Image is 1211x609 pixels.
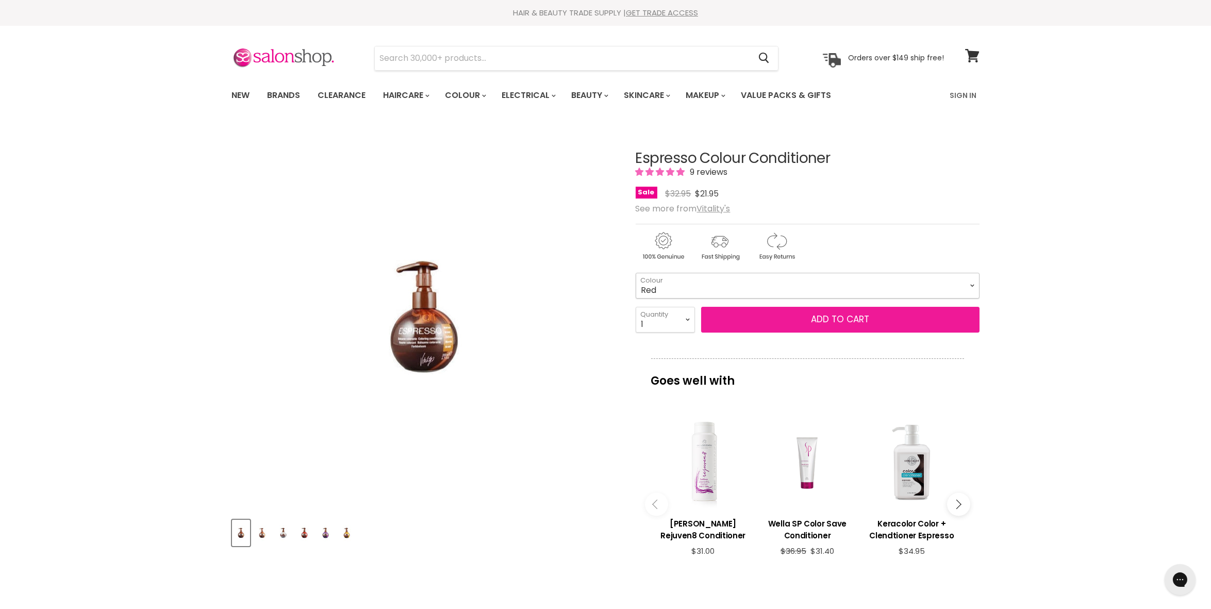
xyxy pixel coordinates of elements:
[760,510,854,547] a: View product:Wella SP Color Save Conditioner
[636,203,731,215] span: See more from
[687,166,728,178] span: 9 reviews
[636,166,687,178] span: 5.00 stars
[232,520,250,546] button: Espresso Colour Conditioner
[656,518,750,541] h3: [PERSON_NAME] Rejuven8 Conditioner
[810,546,834,556] span: $31.40
[232,125,617,510] div: Espresso Colour Conditioner image. Click or Scroll to Zoom.
[636,307,695,333] select: Quantity
[438,85,492,106] a: Colour
[233,521,249,545] img: Espresso Colour Conditioner
[317,520,335,546] button: Espresso Colour Conditioner
[899,546,925,556] span: $34.95
[749,231,804,262] img: returns.gif
[318,521,334,545] img: Espresso Colour Conditioner
[865,510,958,547] a: View product:Keracolor Color + Clendtioner Espresso
[310,85,374,106] a: Clearance
[376,85,436,106] a: Haircare
[636,231,690,262] img: genuine.gif
[636,151,980,167] h1: Espresso Colour Conditioner
[253,520,271,546] button: Espresso Colour Conditioner
[849,53,944,62] p: Orders over $149 ship free!
[691,546,715,556] span: $31.00
[564,85,615,106] a: Beauty
[274,520,292,546] button: Espresso Colour Conditioner
[626,7,698,18] a: GET TRADE ACCESS
[224,85,258,106] a: New
[275,521,291,545] img: Espresso Colour Conditioner
[636,187,657,199] span: Sale
[944,85,983,106] a: Sign In
[678,85,732,106] a: Makeup
[697,203,731,215] a: Vitality's
[254,521,270,545] img: Espresso Colour Conditioner
[375,46,751,70] input: Search
[219,8,992,18] div: HAIR & BEAUTY TRADE SUPPLY |
[695,188,719,200] span: $21.95
[617,85,676,106] a: Skincare
[692,231,747,262] img: shipping.gif
[1159,561,1201,599] iframe: Gorgias live chat messenger
[734,85,839,106] a: Value Packs & Gifts
[656,510,750,547] a: View product:De Lorenzo Rejuven8 Conditioner
[338,520,356,546] button: Espresso Colour Conditioner
[334,181,515,453] img: Espresso Colour Conditioner
[224,80,892,110] ul: Main menu
[260,85,308,106] a: Brands
[230,517,619,546] div: Product thumbnails
[760,518,854,541] h3: Wella SP Color Save Conditioner
[296,521,312,545] img: Espresso Colour Conditioner
[651,358,964,392] p: Goes well with
[781,546,806,556] span: $36.95
[865,518,958,541] h3: Keracolor Color + Clendtioner Espresso
[339,521,355,545] img: Espresso Colour Conditioner
[219,80,992,110] nav: Main
[374,46,778,71] form: Product
[295,520,313,546] button: Espresso Colour Conditioner
[494,85,562,106] a: Electrical
[666,188,691,200] span: $32.95
[701,307,980,333] button: Add to cart
[751,46,778,70] button: Search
